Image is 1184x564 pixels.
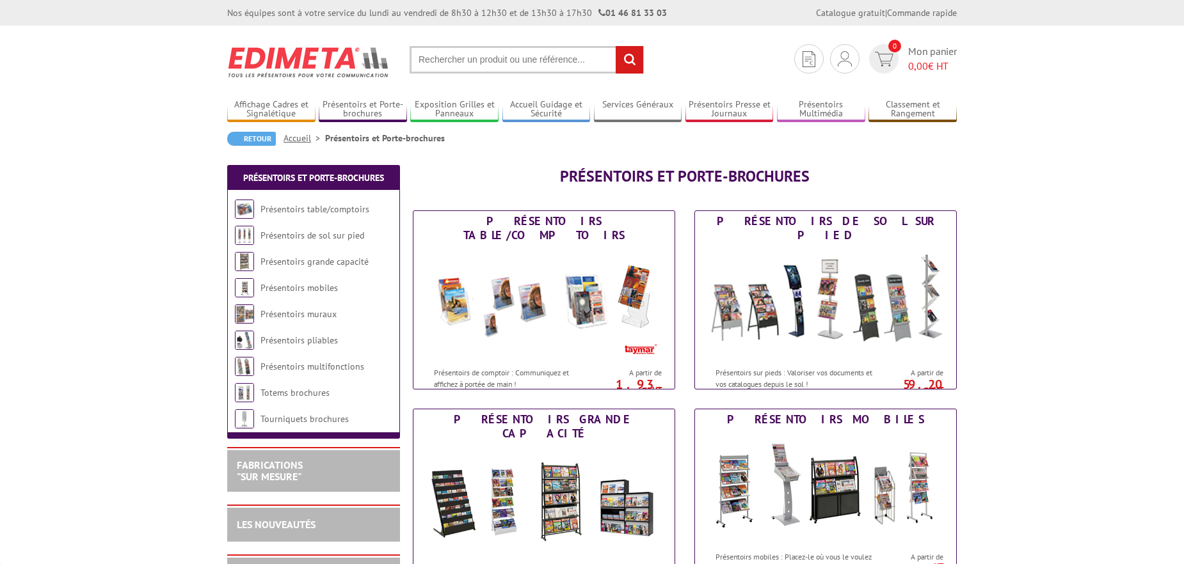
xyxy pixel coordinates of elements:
[284,132,325,144] a: Accueil
[590,380,662,396] p: 1.93 €
[816,6,957,19] div: |
[227,6,667,19] div: Nos équipes sont à votre service du lundi au vendredi de 8h30 à 12h30 et de 13h30 à 17h30
[596,368,662,378] span: A partir de
[908,59,928,72] span: 0,00
[260,334,338,346] a: Présentoirs pliables
[227,38,390,86] img: Edimeta
[777,99,865,120] a: Présentoirs Multimédia
[878,552,943,562] span: A partir de
[694,210,957,389] a: Présentoirs de sol sur pied Présentoirs de sol sur pied Présentoirs sur pieds : Valoriser vos doc...
[410,46,644,74] input: Rechercher un produit ou une référence...
[227,99,316,120] a: Affichage Cadres et Signalétique
[235,200,254,219] img: Présentoirs table/comptoirs
[235,331,254,350] img: Présentoirs pliables
[716,367,874,389] p: Présentoirs sur pieds : Valoriser vos documents et vos catalogues depuis le sol !
[243,172,384,184] a: Présentoirs et Porte-brochures
[872,380,943,396] p: 59.20 €
[260,230,364,241] a: Présentoirs de sol sur pied
[598,7,667,19] strong: 01 46 81 33 03
[685,99,774,120] a: Présentoirs Presse et Journaux
[838,51,852,67] img: devis rapide
[426,246,662,361] img: Présentoirs table/comptoirs
[616,46,643,74] input: rechercher
[417,214,671,242] div: Présentoirs table/comptoirs
[502,99,591,120] a: Accueil Guidage et Sécurité
[875,52,893,67] img: devis rapide
[934,384,943,395] sup: HT
[410,99,499,120] a: Exposition Grilles et Panneaux
[816,7,885,19] a: Catalogue gratuit
[237,518,316,531] a: LES NOUVEAUTÉS
[260,256,369,267] a: Présentoirs grande capacité
[235,383,254,402] img: Totems brochures
[413,210,675,389] a: Présentoirs table/comptoirs Présentoirs table/comptoirs Présentoirs de comptoir : Communiquez et ...
[594,99,682,120] a: Services Généraux
[434,367,593,389] p: Présentoirs de comptoir : Communiquez et affichez à portée de main !
[235,226,254,245] img: Présentoirs de sol sur pied
[235,357,254,376] img: Présentoirs multifonctions
[426,444,662,559] img: Présentoirs grande capacité
[417,412,671,441] div: Présentoirs grande capacité
[260,203,369,215] a: Présentoirs table/comptoirs
[878,368,943,378] span: A partir de
[698,412,953,427] div: Présentoirs mobiles
[707,430,944,545] img: Présentoirs mobiles
[908,44,957,74] span: Mon panier
[908,59,957,74] span: € HT
[235,304,254,324] img: Présentoirs muraux
[227,132,276,146] a: Retour
[803,51,815,67] img: devis rapide
[413,168,957,185] h1: Présentoirs et Porte-brochures
[260,308,337,320] a: Présentoirs muraux
[868,99,957,120] a: Classement et Rangement
[235,252,254,271] img: Présentoirs grande capacité
[888,40,901,52] span: 0
[319,99,407,120] a: Présentoirs et Porte-brochures
[237,458,303,483] a: FABRICATIONS"Sur Mesure"
[260,282,338,294] a: Présentoirs mobiles
[866,44,957,74] a: devis rapide 0 Mon panier 0,00€ HT
[698,214,953,242] div: Présentoirs de sol sur pied
[260,361,364,372] a: Présentoirs multifonctions
[260,387,330,398] a: Totems brochures
[325,132,445,145] li: Présentoirs et Porte-brochures
[235,278,254,297] img: Présentoirs mobiles
[887,7,957,19] a: Commande rapide
[707,246,944,361] img: Présentoirs de sol sur pied
[652,384,662,395] sup: HT
[260,413,349,425] a: Tourniquets brochures
[235,409,254,428] img: Tourniquets brochures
